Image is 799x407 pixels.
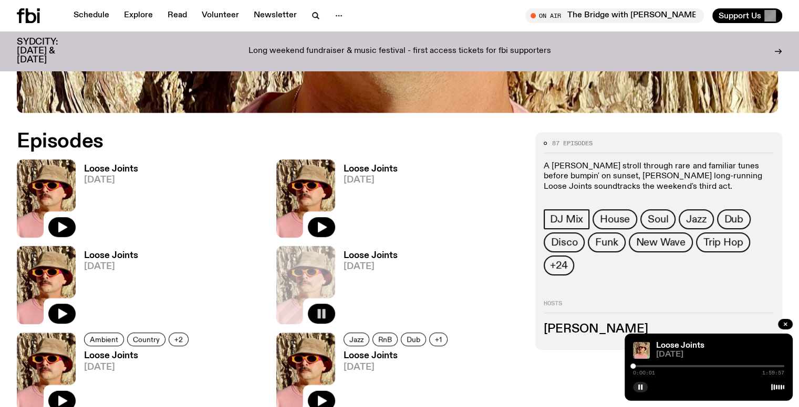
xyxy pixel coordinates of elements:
[344,176,398,185] span: [DATE]
[640,209,676,229] a: Soul
[656,351,784,359] span: [DATE]
[247,8,303,23] a: Newsletter
[174,336,183,344] span: +2
[372,333,398,346] a: RnB
[719,11,761,20] span: Support Us
[544,301,774,313] h2: Hosts
[696,232,750,252] a: Trip Hop
[595,237,618,248] span: Funk
[550,260,567,271] span: +24
[127,333,165,346] a: Country
[133,336,160,344] span: Country
[344,251,398,260] h3: Loose Joints
[118,8,159,23] a: Explore
[435,336,442,344] span: +1
[195,8,245,23] a: Volunteer
[724,213,743,225] span: Dub
[679,209,713,229] a: Jazz
[544,232,585,252] a: Disco
[335,165,398,238] a: Loose Joints[DATE]
[76,251,138,324] a: Loose Joints[DATE]
[407,336,420,344] span: Dub
[17,38,84,65] h3: SYDCITY: [DATE] & [DATE]
[633,370,655,376] span: 0:00:01
[401,333,426,346] a: Dub
[525,8,704,23] button: On AirThe Bridge with [PERSON_NAME]
[17,132,523,151] h2: Episodes
[633,342,650,359] img: Tyson stands in front of a paperbark tree wearing orange sunglasses, a suede bucket hat and a pin...
[648,213,668,225] span: Soul
[636,237,686,248] span: New Wave
[544,324,774,335] h3: [PERSON_NAME]
[84,363,192,372] span: [DATE]
[335,251,398,324] a: Loose Joints[DATE]
[544,209,589,229] a: DJ Mix
[276,159,335,238] img: Tyson stands in front of a paperbark tree wearing orange sunglasses, a suede bucket hat and a pin...
[551,237,577,248] span: Disco
[552,141,593,146] span: 87 episodes
[593,209,637,229] a: House
[656,341,704,350] a: Loose Joints
[344,262,398,271] span: [DATE]
[762,370,784,376] span: 1:59:57
[550,213,583,225] span: DJ Mix
[17,246,76,324] img: Tyson stands in front of a paperbark tree wearing orange sunglasses, a suede bucket hat and a pin...
[344,351,451,360] h3: Loose Joints
[378,336,392,344] span: RnB
[84,251,138,260] h3: Loose Joints
[76,165,138,238] a: Loose Joints[DATE]
[349,336,364,344] span: Jazz
[248,47,551,56] p: Long weekend fundraiser & music festival - first access tickets for fbi supporters
[344,363,451,372] span: [DATE]
[67,8,116,23] a: Schedule
[161,8,193,23] a: Read
[629,232,693,252] a: New Wave
[600,213,630,225] span: House
[169,333,189,346] button: +2
[686,213,706,225] span: Jazz
[544,255,574,275] button: +24
[84,176,138,185] span: [DATE]
[344,333,369,346] a: Jazz
[544,162,774,192] p: A [PERSON_NAME] stroll through rare and familiar tunes before bumpin' on sunset, [PERSON_NAME] lo...
[84,165,138,174] h3: Loose Joints
[588,232,625,252] a: Funk
[84,262,138,271] span: [DATE]
[429,333,448,346] button: +1
[703,237,743,248] span: Trip Hop
[90,336,118,344] span: Ambient
[717,209,751,229] a: Dub
[712,8,782,23] button: Support Us
[84,351,192,360] h3: Loose Joints
[344,165,398,174] h3: Loose Joints
[84,333,124,346] a: Ambient
[17,159,76,238] img: Tyson stands in front of a paperbark tree wearing orange sunglasses, a suede bucket hat and a pin...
